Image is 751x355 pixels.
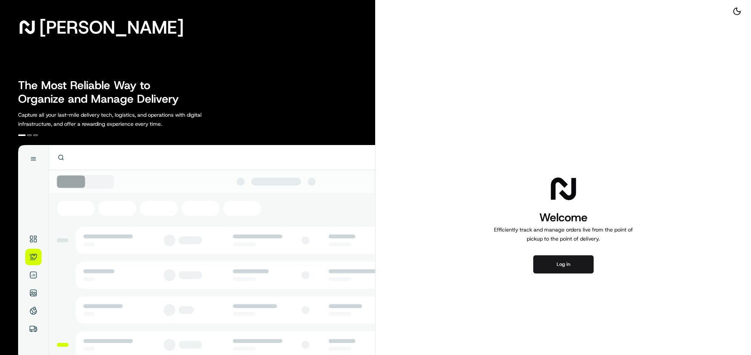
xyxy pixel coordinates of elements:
[533,255,594,273] button: Log in
[491,210,636,225] h1: Welcome
[18,110,235,128] p: Capture all your last-mile delivery tech, logistics, and operations with digital infrastructure, ...
[39,20,184,35] span: [PERSON_NAME]
[491,225,636,243] p: Efficiently track and manage orders live from the point of pickup to the point of delivery.
[18,79,187,106] h2: The Most Reliable Way to Organize and Manage Delivery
